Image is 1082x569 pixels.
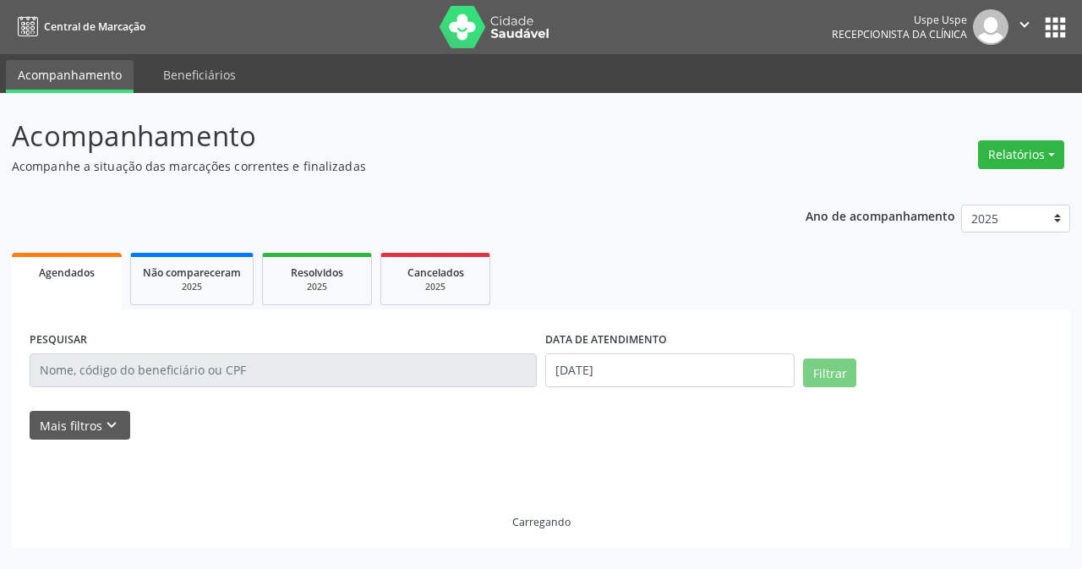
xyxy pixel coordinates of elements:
span: Não compareceram [143,265,241,280]
label: PESQUISAR [30,327,87,353]
i: keyboard_arrow_down [102,416,121,435]
button: Relatórios [978,140,1064,169]
button: apps [1041,13,1070,42]
a: Central de Marcação [12,13,145,41]
img: img [973,9,1008,45]
p: Acompanhamento [12,115,752,157]
div: 2025 [143,281,241,293]
a: Beneficiários [151,60,248,90]
span: Recepcionista da clínica [832,27,967,41]
span: Central de Marcação [44,19,145,34]
div: Uspe Uspe [832,13,967,27]
button: Mais filtroskeyboard_arrow_down [30,411,130,440]
span: Resolvidos [291,265,343,280]
div: 2025 [275,281,359,293]
input: Selecione um intervalo [545,353,795,387]
p: Ano de acompanhamento [806,205,955,226]
label: DATA DE ATENDIMENTO [545,327,667,353]
a: Acompanhamento [6,60,134,93]
i:  [1015,15,1034,34]
div: Carregando [512,515,571,529]
button: Filtrar [803,358,856,387]
button:  [1008,9,1041,45]
input: Nome, código do beneficiário ou CPF [30,353,537,387]
span: Agendados [39,265,95,280]
span: Cancelados [407,265,464,280]
div: 2025 [393,281,478,293]
p: Acompanhe a situação das marcações correntes e finalizadas [12,157,752,175]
